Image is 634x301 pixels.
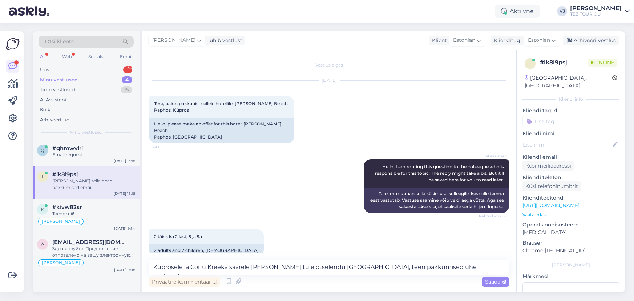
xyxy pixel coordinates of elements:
[52,171,78,178] span: #ik8i9psj
[114,267,135,273] div: [DATE] 9:08
[154,234,202,239] span: 2 täisk ka 2 last, 5 ja 9a
[375,164,505,182] span: Hello, I am routing this question to the colleague who is responsible for this topic. The reply m...
[149,77,509,84] div: [DATE]
[523,141,611,149] input: Lisa nimi
[52,178,135,191] div: [PERSON_NAME] teile head pakkumised emaili.
[570,5,630,17] a: [PERSON_NAME]TEZ TOUR OÜ
[42,174,43,179] span: i
[570,5,622,11] div: [PERSON_NAME]
[522,273,619,280] p: Märkmed
[40,76,78,84] div: Minu vestlused
[151,144,178,149] span: 12:53
[40,106,51,113] div: Kõik
[522,116,619,127] input: Lisa tag
[522,247,619,254] p: Chrome [TECHNICAL_ID]
[40,116,70,124] div: Arhiveeritud
[42,261,80,265] span: [PERSON_NAME]
[114,158,135,164] div: [DATE] 13:18
[70,129,102,136] span: Minu vestlused
[61,52,73,61] div: Web
[522,202,580,209] a: [URL][DOMAIN_NAME]
[364,188,509,213] div: Tere, ma suunan selle küsimuse kolleegile, kes selle teema eest vastutab. Vastuse saamine võib ve...
[149,118,294,143] div: Hello, please make an offer for this hotel: [PERSON_NAME] Beach Paphos, [GEOGRAPHIC_DATA]
[149,277,220,287] div: Privaatne kommentaar
[40,96,67,104] div: AI Assistent
[122,76,132,84] div: 4
[479,213,507,219] span: Nähtud ✓ 12:53
[522,96,619,103] div: Kliendi info
[52,239,128,245] span: annatsoi@hotmail.com
[522,239,619,247] p: Brauser
[52,245,135,258] div: Здравствуйте! Предложение отправлено на вашу электронную почту. Я жду вашего выбора и деталей ваш...
[52,204,82,210] span: #kivw82sr
[149,260,509,275] textarea: Küprosele ja Corfu Kreeka saarele [PERSON_NAME] tule otselendu [GEOGRAPHIC_DATA], teen pakkumised...
[6,37,20,51] img: Askly Logo
[480,153,507,159] span: AI Assistent
[87,52,105,61] div: Socials
[429,37,447,44] div: Klient
[41,206,44,212] span: k
[39,52,47,61] div: All
[45,38,74,45] span: Otsi kliente
[522,221,619,229] p: Operatsioonisüsteem
[522,212,619,218] p: Vaata edasi ...
[149,62,509,68] div: Vestlus algas
[522,194,619,202] p: Klienditeekond
[118,52,134,61] div: Email
[522,107,619,115] p: Kliendi tag'id
[114,191,135,196] div: [DATE] 13:18
[557,6,567,16] div: VJ
[529,61,531,66] span: i
[485,278,506,285] span: Saada
[123,66,132,73] div: 1
[41,241,44,247] span: a
[52,145,83,152] span: #qhmwvlri
[149,244,264,257] div: 2 adults and 2 children, [DEMOGRAPHIC_DATA]
[154,101,288,113] span: Tere, palun pakkunist sellele hotellile: [PERSON_NAME] Beach Paphos, Küpros
[522,174,619,181] p: Kliendi telefon
[42,219,80,224] span: [PERSON_NAME]
[588,59,617,67] span: Online
[491,37,522,44] div: Klienditugi
[540,58,588,67] div: # ik8i9psj
[522,262,619,268] div: [PERSON_NAME]
[522,130,619,137] p: Kliendi nimi
[40,66,49,73] div: Uus
[121,86,132,93] div: 15
[525,74,612,89] div: [GEOGRAPHIC_DATA], [GEOGRAPHIC_DATA]
[52,210,135,217] div: Teeme nii!
[52,152,135,158] div: Email request
[563,36,619,45] div: Arhiveeri vestlus
[114,226,135,231] div: [DATE] 9:54
[522,181,581,191] div: Küsi telefoninumbrit
[528,36,550,44] span: Estonian
[152,36,195,44] span: [PERSON_NAME]
[522,153,619,161] p: Kliendi email
[205,37,242,44] div: juhib vestlust
[495,5,540,18] div: Aktiivne
[40,86,76,93] div: Tiimi vestlused
[453,36,475,44] span: Estonian
[570,11,622,17] div: TEZ TOUR OÜ
[41,148,44,153] span: q
[522,229,619,236] p: [MEDICAL_DATA]
[522,161,574,171] div: Küsi meiliaadressi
